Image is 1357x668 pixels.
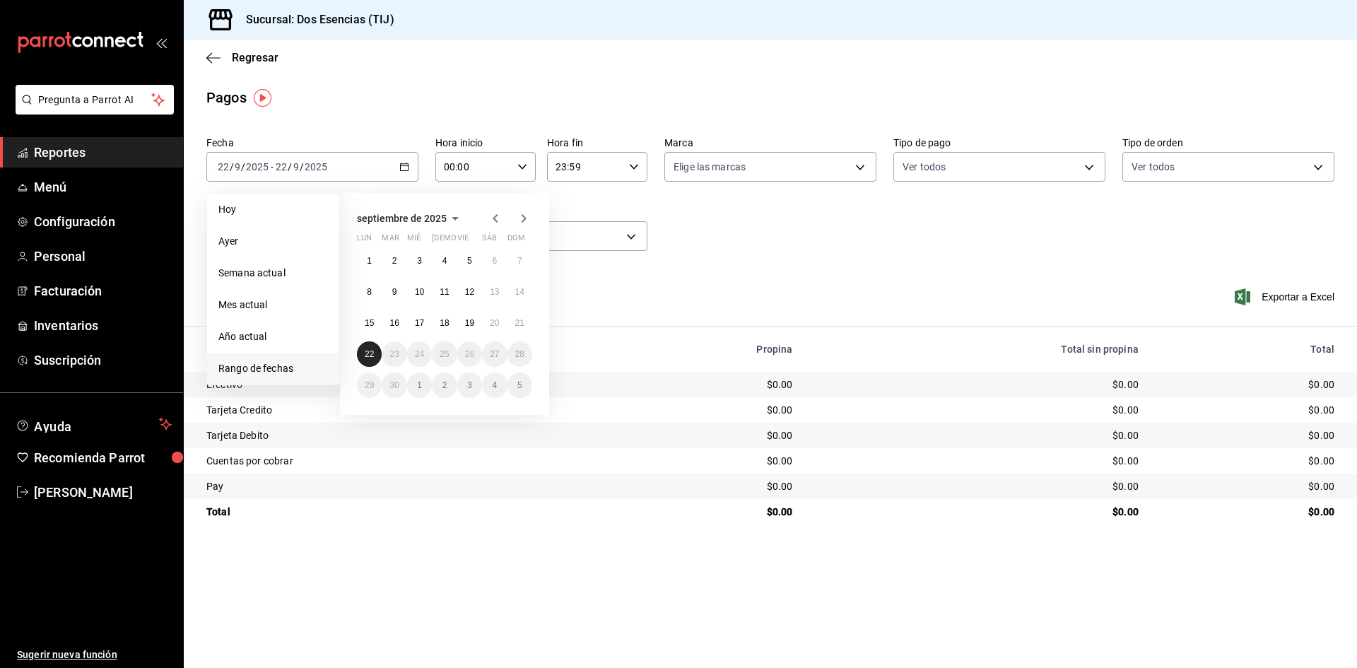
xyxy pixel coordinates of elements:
div: $0.00 [1161,403,1334,417]
abbr: viernes [457,233,469,248]
abbr: 26 de septiembre de 2025 [465,349,474,359]
span: Ayuda [34,416,153,433]
abbr: 8 de septiembre de 2025 [367,287,372,297]
abbr: 25 de septiembre de 2025 [440,349,449,359]
div: Pay [206,479,589,493]
button: 21 de septiembre de 2025 [507,310,532,336]
span: Mes actual [218,298,328,312]
input: -- [217,161,230,172]
span: Pregunta a Parrot AI [38,93,152,107]
abbr: 5 de octubre de 2025 [517,380,522,390]
div: $0.00 [1161,505,1334,519]
span: Configuración [34,212,172,231]
input: -- [234,161,241,172]
label: Hora fin [547,138,647,148]
abbr: 17 de septiembre de 2025 [415,318,424,328]
button: 28 de septiembre de 2025 [507,341,532,367]
div: $0.00 [612,428,792,443]
button: 8 de septiembre de 2025 [357,279,382,305]
abbr: domingo [507,233,525,248]
span: - [271,161,274,172]
abbr: 6 de septiembre de 2025 [492,256,497,266]
abbr: 12 de septiembre de 2025 [465,287,474,297]
abbr: sábado [482,233,497,248]
span: Reportes [34,143,172,162]
button: open_drawer_menu [155,37,167,48]
span: Elige las marcas [674,160,746,174]
span: / [300,161,304,172]
abbr: 13 de septiembre de 2025 [490,287,499,297]
abbr: 10 de septiembre de 2025 [415,287,424,297]
button: Tooltip marker [254,89,271,107]
button: 14 de septiembre de 2025 [507,279,532,305]
button: 1 de septiembre de 2025 [357,248,382,274]
button: Regresar [206,51,278,64]
button: 9 de septiembre de 2025 [382,279,406,305]
abbr: 7 de septiembre de 2025 [517,256,522,266]
label: Tipo de orden [1122,138,1334,148]
span: Semana actual [218,266,328,281]
span: Regresar [232,51,278,64]
abbr: 20 de septiembre de 2025 [490,318,499,328]
label: Marca [664,138,876,148]
span: Suscripción [34,351,172,370]
h3: Sucursal: Dos Esencias (TIJ) [235,11,394,28]
div: $0.00 [1161,428,1334,443]
button: 5 de octubre de 2025 [507,373,532,398]
div: $0.00 [1161,454,1334,468]
span: septiembre de 2025 [357,213,447,224]
abbr: martes [382,233,399,248]
button: Pregunta a Parrot AI [16,85,174,115]
abbr: 3 de octubre de 2025 [467,380,472,390]
button: 1 de octubre de 2025 [407,373,432,398]
button: 20 de septiembre de 2025 [482,310,507,336]
div: Propina [612,344,792,355]
div: $0.00 [815,403,1138,417]
div: Pagos [206,87,247,108]
div: $0.00 [815,428,1138,443]
button: 24 de septiembre de 2025 [407,341,432,367]
button: 19 de septiembre de 2025 [457,310,482,336]
button: 18 de septiembre de 2025 [432,310,457,336]
div: $0.00 [612,479,792,493]
button: 12 de septiembre de 2025 [457,279,482,305]
button: 13 de septiembre de 2025 [482,279,507,305]
button: 25 de septiembre de 2025 [432,341,457,367]
button: 7 de septiembre de 2025 [507,248,532,274]
span: Año actual [218,329,328,344]
abbr: 15 de septiembre de 2025 [365,318,374,328]
span: Sugerir nueva función [17,648,172,662]
abbr: 2 de octubre de 2025 [442,380,447,390]
button: 27 de septiembre de 2025 [482,341,507,367]
div: $0.00 [612,377,792,392]
span: Exportar a Excel [1238,288,1334,305]
button: 17 de septiembre de 2025 [407,310,432,336]
div: $0.00 [815,454,1138,468]
div: Total [1161,344,1334,355]
abbr: 2 de septiembre de 2025 [392,256,397,266]
abbr: 9 de septiembre de 2025 [392,287,397,297]
div: $0.00 [815,479,1138,493]
abbr: 22 de septiembre de 2025 [365,349,374,359]
span: Inventarios [34,316,172,335]
abbr: lunes [357,233,372,248]
span: Facturación [34,281,172,300]
button: 6 de septiembre de 2025 [482,248,507,274]
div: $0.00 [1161,377,1334,392]
label: Tipo de pago [893,138,1105,148]
button: 22 de septiembre de 2025 [357,341,382,367]
div: Total [206,505,589,519]
button: septiembre de 2025 [357,210,464,227]
abbr: 16 de septiembre de 2025 [389,318,399,328]
input: ---- [245,161,269,172]
span: Menú [34,177,172,197]
label: Hora inicio [435,138,536,148]
abbr: miércoles [407,233,421,248]
span: Hoy [218,202,328,217]
abbr: jueves [432,233,515,248]
span: [PERSON_NAME] [34,483,172,502]
abbr: 14 de septiembre de 2025 [515,287,524,297]
input: -- [275,161,288,172]
abbr: 27 de septiembre de 2025 [490,349,499,359]
abbr: 18 de septiembre de 2025 [440,318,449,328]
